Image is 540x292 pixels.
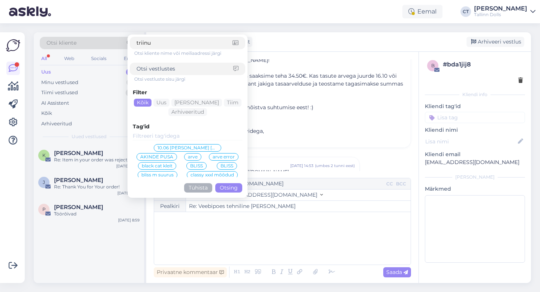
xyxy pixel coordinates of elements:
[154,201,186,212] div: Pealkiri
[41,79,78,86] div: Minu vestlused
[386,269,408,275] span: Saada
[54,157,139,163] div: Re: Item in your order was rejected!
[126,68,136,76] div: 3
[394,181,408,187] div: BCC
[116,163,139,169] div: [DATE] 16:06
[63,54,76,63] div: Web
[425,151,525,158] p: Kliendi email
[385,181,394,187] div: CC
[186,178,385,189] input: Recepient...
[72,133,106,140] span: Uued vestlused
[425,158,525,166] p: [EMAIL_ADDRESS][DOMAIN_NAME]
[425,137,516,146] input: Lisa nimi
[223,191,317,198] span: [EMAIL_ADDRESS][DOMAIN_NAME]
[315,163,355,169] div: ( umbes 2 tunni eest )
[210,72,403,95] span: Pluusi hinnaks saaksime teha 34.50€. Kas tasute arvega juurde 16.10 või teostame elegant jakiga t...
[425,185,525,193] p: Märkmed
[466,37,524,47] div: Arhiveeri vestlus
[134,76,245,83] div: Otsi vestluste sisu järgi
[126,89,136,96] div: 0
[443,60,523,69] div: # bda1jij8
[6,38,20,53] img: Askly Logo
[141,173,174,177] span: bliss m suurus
[41,120,72,128] div: Arhiveeritud
[290,163,313,169] div: [DATE] 14:53
[41,110,52,117] div: Kõik
[54,211,139,217] div: Töörõivad
[136,39,232,47] input: Otsi kliente
[122,54,138,63] div: Email
[133,89,242,96] div: Filter
[43,179,45,185] span: J
[210,104,313,111] span: Täname Teid mõistva suhtumise eest! :)
[154,267,227,277] div: Privaatne kommentaar
[126,79,136,86] div: 3
[425,126,525,134] p: Kliendi nimi
[54,177,103,184] span: Johanna Stina
[134,99,151,107] div: Kõik
[42,152,46,158] span: K
[41,68,51,76] div: Uus
[54,150,103,157] span: Kätlin Variksaar
[42,206,46,212] span: P
[133,123,242,131] div: Tag'id
[136,65,233,73] input: Otsi vestlustes
[402,5,442,18] div: Eemal
[54,204,103,211] span: Pille Tamme
[140,155,173,159] span: AKINDE PUSA
[54,184,139,190] div: Re: Thank You for Your order!
[460,6,471,17] div: CT
[186,201,411,212] input: Write subject here...
[425,112,525,123] input: Lisa tag
[431,63,435,68] span: b
[425,91,525,98] div: Kliendi info
[425,102,525,110] p: Kliendi tag'id
[134,50,245,57] div: Otsi kliente nime või meiliaadressi järgi
[41,99,69,107] div: AI Assistent
[474,6,535,18] a: [PERSON_NAME]Tallinn Dolls
[142,164,172,168] span: black cat kleit
[40,54,48,63] div: All
[90,54,108,63] div: Socials
[133,132,242,140] input: Filtreeri tag'idega
[425,174,525,181] div: [PERSON_NAME]
[474,12,527,18] div: Tallinn Dolls
[117,190,139,196] div: [DATE] 15:31
[46,39,76,47] span: Otsi kliente
[474,6,527,12] div: [PERSON_NAME]
[118,217,139,223] div: [DATE] 8:59
[41,89,78,96] div: Tiimi vestlused
[189,191,323,199] button: Tallinn Dolls [EMAIL_ADDRESS][DOMAIN_NAME]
